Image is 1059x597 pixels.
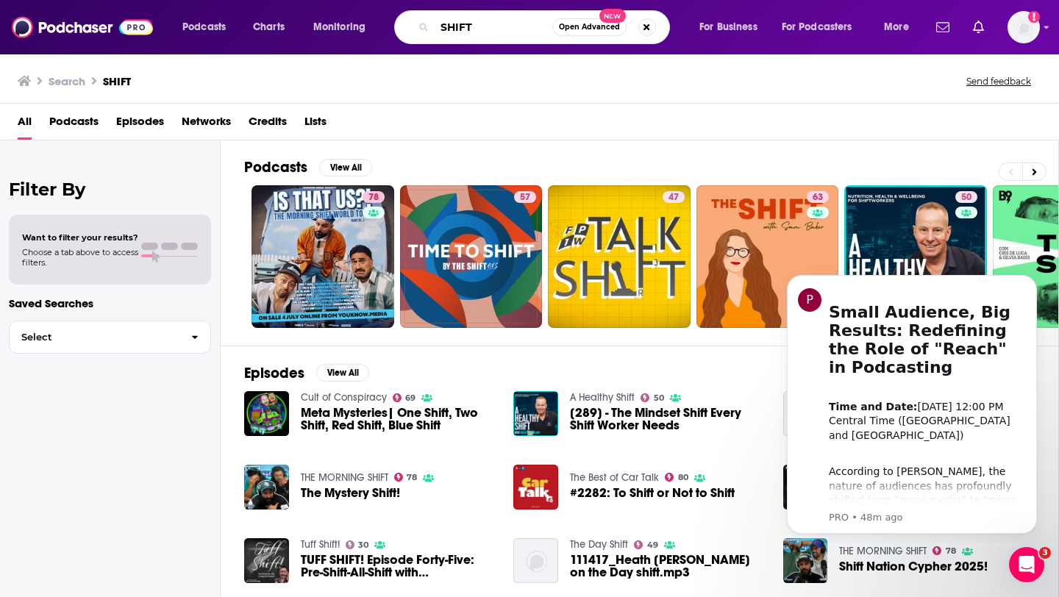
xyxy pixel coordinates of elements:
a: THE MORNING SHIFT [301,471,388,484]
a: The Mystery Shift! [301,487,400,499]
a: Tuff Shift! [301,538,340,551]
span: Choose a tab above to access filters. [22,247,138,268]
button: open menu [172,15,245,39]
span: 47 [668,190,679,205]
span: Select [10,332,179,342]
button: open menu [772,15,874,39]
button: Show profile menu [1008,11,1040,43]
button: Select [9,321,211,354]
a: A Healthy Shift [570,391,635,404]
button: Open AdvancedNew [552,18,627,36]
span: 78 [946,548,956,554]
span: 57 [520,190,530,205]
a: Podchaser - Follow, Share and Rate Podcasts [12,13,153,41]
a: Show notifications dropdown [930,15,955,40]
button: open menu [303,15,385,39]
a: 78 [394,473,418,482]
button: View All [316,364,369,382]
a: Charts [243,15,293,39]
span: 69 [405,395,416,401]
img: TUFF SHIFT! Episode Forty-Five: Pre-Shift-All-Shift with Sean Patrick Murtagh! [244,538,289,583]
a: THE MORNING SHIFT [839,545,927,557]
button: open menu [874,15,927,39]
span: 78 [407,474,417,481]
span: Charts [253,17,285,37]
span: Podcasts [182,17,226,37]
h2: Episodes [244,364,304,382]
span: 3 [1039,547,1051,559]
span: 78 [368,190,379,205]
h3: SHIFT [103,74,131,88]
p: Saved Searches [9,296,211,310]
img: 111417_Heath Evans on the Day shift.mp3 [513,538,558,583]
a: 30 [346,540,369,549]
span: TUFF SHIFT! Episode Forty-Five: Pre-Shift-All-Shift with [PERSON_NAME]! [301,554,496,579]
input: Search podcasts, credits, & more... [435,15,552,39]
a: 50 [641,393,664,402]
a: Podcasts [49,110,99,140]
span: 80 [678,474,688,481]
span: 111417_Heath [PERSON_NAME] on the Day shift.mp3 [570,554,766,579]
a: PodcastsView All [244,158,372,176]
img: Meta Mysteries| One Shift, Two Shift, Red Shift, Blue Shift [244,391,289,436]
a: 57 [400,185,543,328]
a: Lists [304,110,327,140]
a: Shift Nation Cypher 2025! [839,560,988,573]
a: 111417_Heath Evans on the Day shift.mp3 [570,554,766,579]
button: Send feedback [962,75,1035,87]
a: #2282: To Shift or Not to Shift [570,487,735,499]
span: Episodes [116,110,164,140]
iframe: Intercom live chat [1009,547,1044,582]
img: [289] - The Mindset Shift Every Shift Worker Needs [513,391,558,436]
a: 78 [252,185,394,328]
h3: Search [49,74,85,88]
a: 49 [634,540,658,549]
a: 57 [514,191,536,203]
span: Meta Mysteries| One Shift, Two Shift, Red Shift, Blue Shift [301,407,496,432]
span: For Podcasters [782,17,852,37]
a: Cult of Conspiracy [301,391,387,404]
span: Want to filter your results? [22,232,138,243]
span: [289] - The Mindset Shift Every Shift Worker Needs [570,407,766,432]
a: 47 [548,185,691,328]
a: 63 [807,191,829,203]
a: Shift Nation Cypher 2025! [783,538,828,583]
a: The Best of Car Talk [570,471,659,484]
a: 69 [393,393,416,402]
a: Show notifications dropdown [967,15,990,40]
span: More [884,17,909,37]
h2: Podcasts [244,158,307,176]
span: 50 [654,395,664,401]
a: All [18,110,32,140]
img: #2282: To Shift or Not to Shift [513,465,558,510]
span: 63 [813,190,823,205]
span: Logged in as DaveReddy [1008,11,1040,43]
img: The Mystery Shift! [244,465,289,510]
span: Open Advanced [559,24,620,31]
span: 50 [961,190,971,205]
span: Credits [249,110,287,140]
span: Monitoring [313,17,366,37]
span: For Business [699,17,757,37]
a: 78 [933,546,956,555]
img: User Profile [1008,11,1040,43]
a: 47 [663,191,685,203]
a: The Day Shift [570,538,628,551]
